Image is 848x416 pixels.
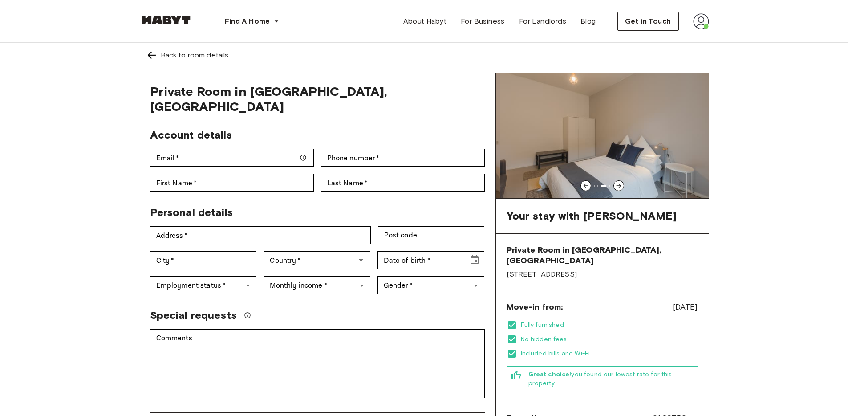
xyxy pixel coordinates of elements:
b: Great choice! [528,371,572,378]
a: About Habyt [396,12,454,30]
span: [STREET_ADDRESS] [507,269,698,279]
svg: Make sure your email is correct — we'll send your booking details there. [300,154,307,161]
span: Your stay with [PERSON_NAME] [507,209,677,223]
svg: We'll do our best to accommodate your request, but please note we can't guarantee it will be poss... [244,312,251,319]
span: Find A Home [225,16,270,27]
span: Personal details [150,206,233,219]
img: Habyt [139,16,193,24]
span: For Business [461,16,505,27]
img: avatar [693,13,709,29]
div: Back to room details [161,50,229,61]
div: Email [150,149,314,167]
span: Get in Touch [625,16,671,27]
span: Private Room in [GEOGRAPHIC_DATA], [GEOGRAPHIC_DATA] [507,245,698,266]
div: Address [150,226,371,244]
button: Find A Home [218,12,286,30]
a: Blog [573,12,603,30]
span: Private Room in [GEOGRAPHIC_DATA], [GEOGRAPHIC_DATA] [150,84,485,114]
img: Left pointing arrow [146,50,157,61]
button: Get in Touch [617,12,679,31]
div: Comments [150,329,485,398]
span: Included bills and Wi-Fi [521,349,698,358]
button: Open [355,254,367,266]
a: For Business [454,12,512,30]
span: Account details [150,128,232,141]
div: First Name [150,174,314,192]
a: For Landlords [512,12,573,30]
div: Post code [378,226,485,244]
span: [DATE] [673,301,698,313]
span: Blog [580,16,596,27]
div: Phone number [321,149,485,167]
span: For Landlords [519,16,566,27]
div: City [150,251,257,269]
button: Choose date [466,251,483,269]
span: Move-in from: [507,302,563,312]
span: you found our lowest rate for this property [528,370,694,388]
span: No hidden fees [521,335,698,344]
span: Fully furnished [521,321,698,330]
span: About Habyt [403,16,446,27]
div: Last Name [321,174,485,192]
a: Left pointing arrowBack to room details [139,43,709,68]
img: Image of the room [500,73,713,198]
span: Special requests [150,309,237,322]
